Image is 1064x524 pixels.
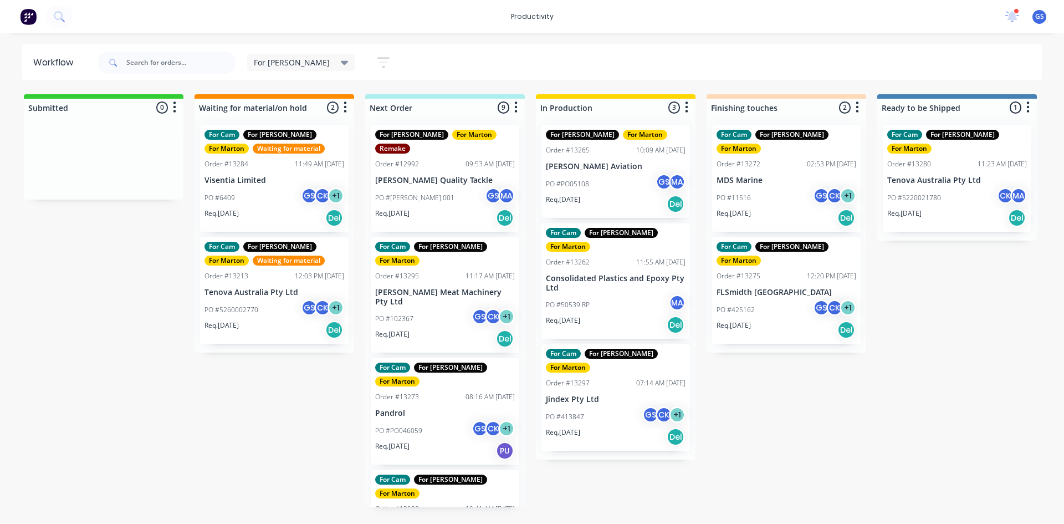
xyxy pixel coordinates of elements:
div: Order #13289 [375,504,419,514]
p: Req. [DATE] [204,320,239,330]
p: PO #413847 [546,412,584,422]
div: For Marton [546,363,590,373]
div: 02:53 PM [DATE] [807,159,856,169]
div: MA [498,187,515,204]
div: 08:16 AM [DATE] [465,392,515,402]
div: For [PERSON_NAME] [243,130,316,140]
div: CK [826,187,843,204]
div: For Marton [375,377,420,386]
div: 11:17 AM [DATE] [465,271,515,281]
div: Order #12992 [375,159,419,169]
div: + 1 [669,406,686,423]
div: + 1 [840,187,856,204]
p: Req. [DATE] [375,208,410,218]
div: For CamFor [PERSON_NAME]For MartonOrder #1327202:53 PM [DATE]MDS MarinePO #11516GSCK+1Req.[DATE]Del [712,125,861,232]
div: For [PERSON_NAME] [546,130,619,140]
div: Order #13297 [546,378,590,388]
div: For [PERSON_NAME] [755,130,828,140]
p: [PERSON_NAME] Aviation [546,162,686,171]
div: GS [472,308,488,325]
p: Tenova Australia Pty Ltd [204,288,344,297]
div: Del [837,321,855,339]
p: PO #5260002770 [204,305,258,315]
div: For Cam [546,349,581,359]
div: For Cam [375,242,410,252]
div: For [PERSON_NAME] [414,242,487,252]
div: For CamFor [PERSON_NAME]For MartonOrder #1329511:17 AM [DATE][PERSON_NAME] Meat Machinery Pty Ltd... [371,237,519,353]
div: For Cam [887,130,922,140]
p: PO #425162 [717,305,755,315]
div: GS [813,187,830,204]
div: Order #13273 [375,392,419,402]
div: For [PERSON_NAME] [585,228,658,238]
p: [PERSON_NAME] Quality Tackle [375,176,515,185]
div: For CamFor [PERSON_NAME]For MartonOrder #1329707:14 AM [DATE]Jindex Pty LtdPO #413847GSCK+1Req.[D... [541,344,690,451]
p: Tenova Australia Pty Ltd [887,176,1027,185]
div: For [PERSON_NAME]For MartonRemakeOrder #1299209:53 AM [DATE][PERSON_NAME] Quality TacklePO #[PERS... [371,125,519,232]
div: For Cam [546,228,581,238]
div: For [PERSON_NAME] [926,130,999,140]
div: 10:41 AM [DATE] [465,504,515,514]
div: For CamFor [PERSON_NAME]For MartonOrder #1327512:20 PM [DATE]FLSmidth [GEOGRAPHIC_DATA]PO #425162... [712,237,861,344]
div: 11:49 AM [DATE] [295,159,344,169]
div: 12:20 PM [DATE] [807,271,856,281]
div: For Cam [375,363,410,373]
div: Order #13275 [717,271,760,281]
p: FLSmidth [GEOGRAPHIC_DATA] [717,288,856,297]
div: For [PERSON_NAME] [585,349,658,359]
p: PO #102367 [375,314,413,324]
div: For [PERSON_NAME] [414,363,487,373]
div: For Marton [452,130,497,140]
div: + 1 [328,187,344,204]
div: GS [301,187,318,204]
div: For [PERSON_NAME] [375,130,448,140]
div: GS [485,187,502,204]
div: productivity [505,8,559,25]
div: + 1 [328,299,344,316]
input: Search for orders... [126,52,236,74]
div: CK [314,299,331,316]
img: Factory [20,8,37,25]
div: Del [1008,209,1026,227]
p: Req. [DATE] [717,320,751,330]
p: Req. [DATE] [375,441,410,451]
div: For Marton [546,242,590,252]
div: Del [667,428,684,446]
div: 11:23 AM [DATE] [978,159,1027,169]
div: For CamFor [PERSON_NAME]For MartonOrder #1328011:23 AM [DATE]Tenova Australia Pty LtdPO #52200217... [883,125,1031,232]
div: CK [826,299,843,316]
div: Remake [375,144,410,154]
div: For [PERSON_NAME]For MartonOrder #1326510:09 AM [DATE][PERSON_NAME] AviationPO #PO05108GSMAReq.[D... [541,125,690,218]
div: 07:14 AM [DATE] [636,378,686,388]
p: Req. [DATE] [717,208,751,218]
p: Req. [DATE] [887,208,922,218]
div: Del [667,316,684,334]
div: For CamFor [PERSON_NAME]For MartonOrder #1327308:16 AM [DATE]PandrolPO #PO046059GSCK+1Req.[DATE]PU [371,358,519,465]
div: 10:09 AM [DATE] [636,145,686,155]
div: For Marton [887,144,932,154]
div: + 1 [498,420,515,437]
div: MA [669,174,686,190]
p: Jindex Pty Ltd [546,395,686,404]
p: Consolidated Plastics and Epoxy Pty Ltd [546,274,686,293]
div: For Marton [717,144,761,154]
p: PO #PO05108 [546,179,589,189]
div: + 1 [498,308,515,325]
div: GS [301,299,318,316]
div: 11:55 AM [DATE] [636,257,686,267]
span: For [PERSON_NAME] [254,57,330,68]
div: CK [314,187,331,204]
p: PO #[PERSON_NAME] 001 [375,193,454,203]
div: For Cam [717,242,751,252]
p: PO #11516 [717,193,751,203]
div: For Cam [204,130,239,140]
div: Order #13262 [546,257,590,267]
p: PO #PO046059 [375,426,422,436]
div: Waiting for material [253,144,325,154]
div: For [PERSON_NAME] [755,242,828,252]
div: GS [642,406,659,423]
div: For CamFor [PERSON_NAME]For MartonOrder #1326211:55 AM [DATE]Consolidated Plastics and Epoxy Pty ... [541,223,690,339]
div: Order #13284 [204,159,248,169]
div: Order #13265 [546,145,590,155]
div: Order #13295 [375,271,419,281]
